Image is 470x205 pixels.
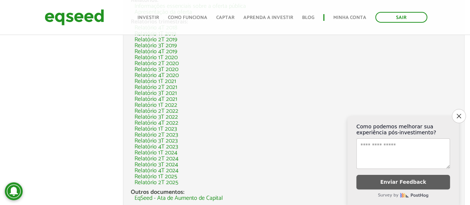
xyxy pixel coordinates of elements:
[134,120,178,126] a: Relatório 4T 2022
[45,7,104,27] img: EqSeed
[134,114,178,120] a: Relatório 3T 2022
[134,43,177,49] a: Relatório 3T 2019
[134,126,177,132] a: Relatório 1T 2023
[134,132,178,138] a: Relatório 2T 2023
[134,138,178,144] a: Relatório 3T 2023
[134,195,223,201] a: EqSeed - Ata de Aumento de Capital
[134,61,179,67] a: Relatório 2T 2020
[137,15,159,20] a: Investir
[131,187,184,197] span: Outros documentos:
[134,108,178,114] a: Relatório 2T 2022
[134,84,177,90] a: Relatório 2T 2021
[168,15,207,20] a: Como funciona
[243,15,293,20] a: Aprenda a investir
[134,37,177,43] a: Relatório 2T 2019
[375,12,427,23] a: Sair
[134,162,178,168] a: Relatório 3T 2024
[134,55,178,61] a: Relatório 1T 2020
[134,67,178,73] a: Relatório 3T 2020
[134,174,177,180] a: Relatório 1T 2025
[333,15,366,20] a: Minha conta
[134,49,177,55] a: Relatório 4T 2019
[134,79,176,84] a: Relatório 1T 2021
[134,144,178,150] a: Relatório 4T 2023
[134,168,178,174] a: Relatório 4T 2024
[134,90,177,96] a: Relatório 3T 2021
[134,180,178,186] a: Relatório 2T 2025
[134,102,177,108] a: Relatório 1T 2022
[216,15,234,20] a: Captar
[134,156,178,162] a: Relatório 2T 2024
[302,15,314,20] a: Blog
[134,150,177,156] a: Relatório 1T 2024
[134,96,177,102] a: Relatório 4T 2021
[134,73,179,79] a: Relatório 4T 2020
